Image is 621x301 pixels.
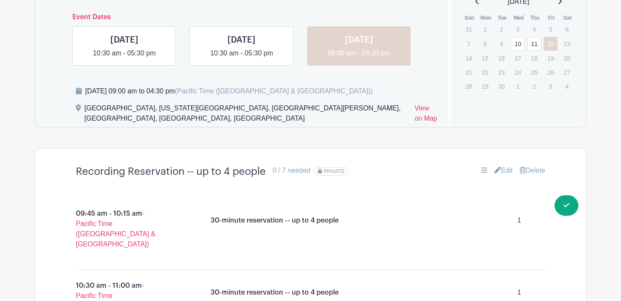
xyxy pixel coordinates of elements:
p: 27 [560,66,574,79]
p: 30-minute reservation -- up to 4 people [210,287,339,298]
a: Edit [494,165,513,176]
p: 1 [478,23,492,36]
p: 1 [500,212,538,229]
span: (Pacific Time ([GEOGRAPHIC_DATA] & [GEOGRAPHIC_DATA])) [175,87,373,95]
p: 20 [560,52,574,65]
a: 11 [527,37,541,51]
p: 13 [560,37,574,50]
div: [GEOGRAPHIC_DATA], [US_STATE][GEOGRAPHIC_DATA], [GEOGRAPHIC_DATA][PERSON_NAME], [GEOGRAPHIC_DATA]... [84,103,408,127]
a: View on Map [414,103,438,127]
p: 22 [478,66,492,79]
a: 12 [543,37,558,51]
span: - Pacific Time ([GEOGRAPHIC_DATA] & [GEOGRAPHIC_DATA]) [76,210,155,248]
p: 31 [462,23,476,36]
p: 14 [462,52,476,65]
p: 9 [494,37,509,50]
p: 30 [494,80,509,93]
p: 18 [527,52,541,65]
p: 30-minute reservation -- up to 4 people [210,215,339,226]
p: 3 [543,80,558,93]
a: 10 [511,37,525,51]
p: 19 [543,52,558,65]
p: 15 [478,52,492,65]
p: 09:45 am - 10:15 am [55,205,183,253]
h6: Event Dates [66,13,418,21]
p: 17 [511,52,525,65]
p: 7 [462,37,476,50]
p: 24 [511,66,525,79]
p: 3 [511,23,525,36]
p: 6 [560,23,574,36]
div: [DATE] 09:00 am to 04:30 pm [85,86,373,96]
span: PRIVATE [324,168,345,174]
th: Tue [494,14,511,22]
a: Delete [520,165,545,176]
p: 21 [462,66,476,79]
p: 16 [494,52,509,65]
div: 0 / 7 needed [273,165,310,176]
p: 26 [543,66,558,79]
p: 8 [478,37,492,50]
p: 4 [527,23,541,36]
p: 5 [543,23,558,36]
p: 23 [494,66,509,79]
th: Sat [560,14,576,22]
p: 29 [478,80,492,93]
p: 28 [462,80,476,93]
th: Mon [477,14,494,22]
p: 4 [560,80,574,93]
th: Fri [543,14,560,22]
h4: Recording Reservation -- up to 4 people [76,165,266,178]
p: 2 [527,80,541,93]
th: Thu [527,14,543,22]
p: 1 [511,80,525,93]
p: 1 [500,284,538,301]
th: Wed [510,14,527,22]
p: 2 [494,23,509,36]
th: Sun [461,14,478,22]
p: 25 [527,66,541,79]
